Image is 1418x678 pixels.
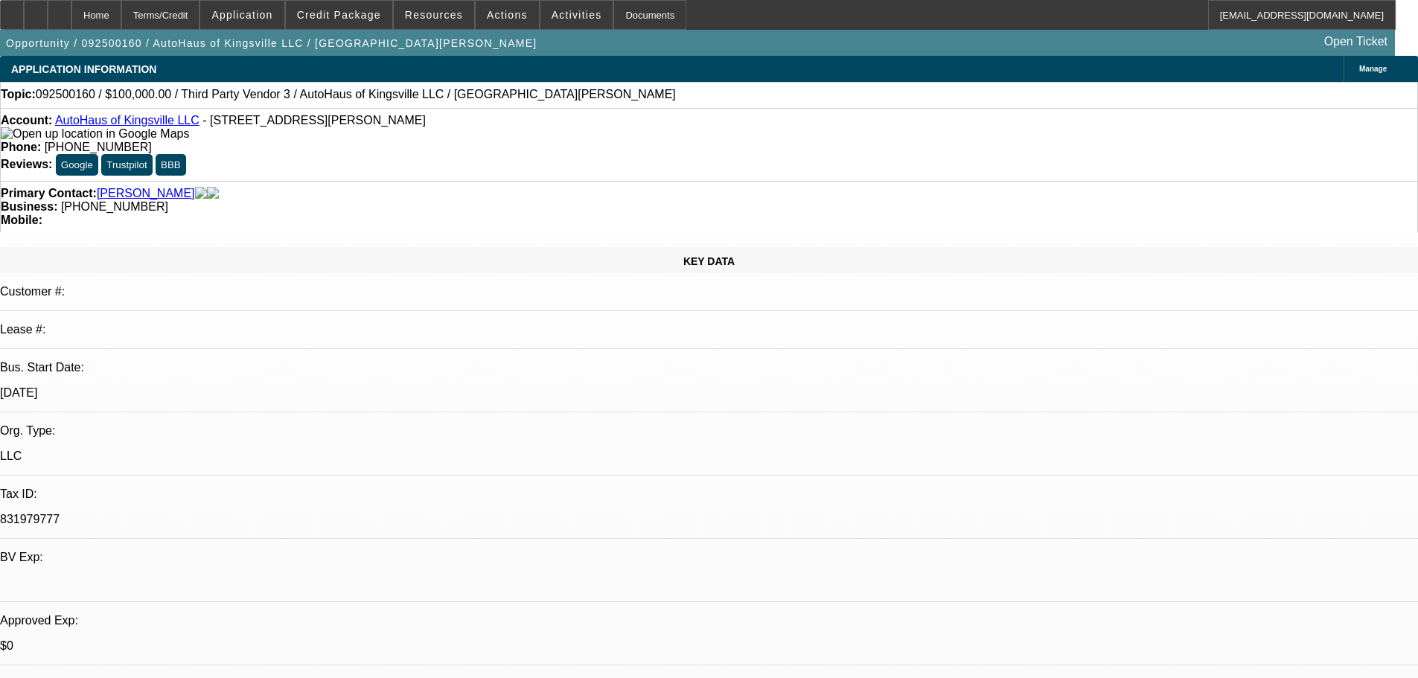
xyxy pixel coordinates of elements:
span: KEY DATA [683,255,735,267]
span: Actions [487,9,528,21]
button: Activities [540,1,613,29]
button: Credit Package [286,1,392,29]
strong: Account: [1,114,52,127]
button: Application [200,1,284,29]
span: [PHONE_NUMBER] [45,141,152,153]
a: [PERSON_NAME] [97,187,195,200]
img: facebook-icon.png [195,187,207,200]
strong: Phone: [1,141,41,153]
img: Open up location in Google Maps [1,127,189,141]
a: Open Ticket [1318,29,1393,54]
strong: Primary Contact: [1,187,97,200]
strong: Topic: [1,88,36,101]
span: - [STREET_ADDRESS][PERSON_NAME] [202,114,426,127]
span: APPLICATION INFORMATION [11,63,156,75]
strong: Business: [1,200,57,213]
span: [PHONE_NUMBER] [61,200,168,213]
img: linkedin-icon.png [207,187,219,200]
span: Credit Package [297,9,381,21]
span: Manage [1359,65,1387,73]
span: 092500160 / $100,000.00 / Third Party Vendor 3 / AutoHaus of Kingsville LLC / [GEOGRAPHIC_DATA][P... [36,88,676,101]
button: Trustpilot [101,154,152,176]
button: BBB [156,154,186,176]
span: Application [211,9,272,21]
span: Activities [552,9,602,21]
a: View Google Maps [1,127,189,140]
a: AutoHaus of Kingsville LLC [55,114,199,127]
span: Opportunity / 092500160 / AutoHaus of Kingsville LLC / [GEOGRAPHIC_DATA][PERSON_NAME] [6,37,537,49]
span: Resources [405,9,463,21]
button: Actions [476,1,539,29]
strong: Reviews: [1,158,52,170]
button: Resources [394,1,474,29]
button: Google [56,154,98,176]
strong: Mobile: [1,214,42,226]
